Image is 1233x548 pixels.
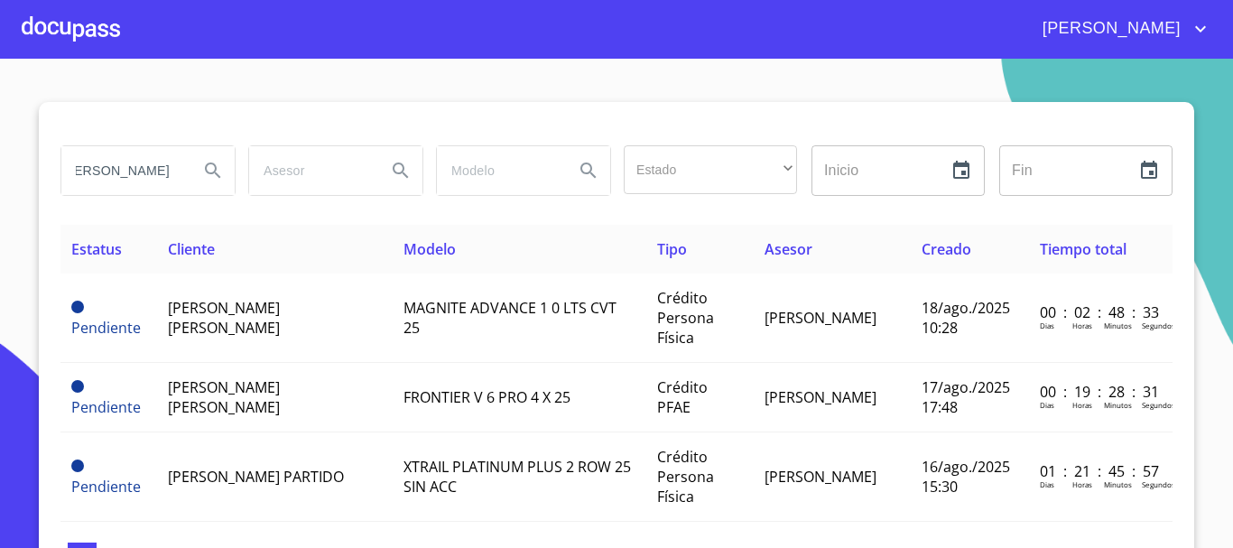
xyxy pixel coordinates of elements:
span: XTRAIL PLATINUM PLUS 2 ROW 25 SIN ACC [403,457,631,497]
button: Search [191,149,235,192]
span: Tiempo total [1040,239,1126,259]
span: Creado [922,239,971,259]
span: Crédito Persona Física [657,288,714,348]
span: Pendiente [71,380,84,393]
span: Cliente [168,239,215,259]
p: Minutos [1104,320,1132,330]
span: Pendiente [71,460,84,472]
p: Segundos [1142,479,1175,489]
span: [PERSON_NAME] PARTIDO [168,467,344,487]
p: Horas [1072,400,1092,410]
p: 01 : 21 : 45 : 57 [1040,461,1162,481]
span: Pendiente [71,318,141,338]
span: Tipo [657,239,687,259]
span: Pendiente [71,301,84,313]
span: [PERSON_NAME] [1029,14,1190,43]
p: Segundos [1142,320,1175,330]
span: FRONTIER V 6 PRO 4 X 25 [403,387,570,407]
p: 00 : 02 : 48 : 33 [1040,302,1162,322]
p: Dias [1040,479,1054,489]
p: 00 : 19 : 28 : 31 [1040,382,1162,402]
p: Dias [1040,320,1054,330]
div: ​ [624,145,797,194]
p: Dias [1040,400,1054,410]
button: account of current user [1029,14,1211,43]
span: Asesor [765,239,812,259]
span: [PERSON_NAME] [765,387,876,407]
p: Segundos [1142,400,1175,410]
span: [PERSON_NAME] [PERSON_NAME] [168,298,280,338]
p: Minutos [1104,479,1132,489]
input: search [249,146,372,195]
span: [PERSON_NAME] [765,467,876,487]
span: [PERSON_NAME] [PERSON_NAME] [168,377,280,417]
button: Search [379,149,422,192]
span: Crédito PFAE [657,377,708,417]
input: search [61,146,184,195]
p: Horas [1072,479,1092,489]
p: Horas [1072,320,1092,330]
input: search [437,146,560,195]
span: Pendiente [71,397,141,417]
span: MAGNITE ADVANCE 1 0 LTS CVT 25 [403,298,616,338]
span: Modelo [403,239,456,259]
span: Crédito Persona Física [657,447,714,506]
p: Minutos [1104,400,1132,410]
span: Estatus [71,239,122,259]
span: [PERSON_NAME] [765,308,876,328]
span: Pendiente [71,477,141,497]
span: 16/ago./2025 15:30 [922,457,1010,497]
span: 18/ago./2025 10:28 [922,298,1010,338]
span: 17/ago./2025 17:48 [922,377,1010,417]
button: Search [567,149,610,192]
